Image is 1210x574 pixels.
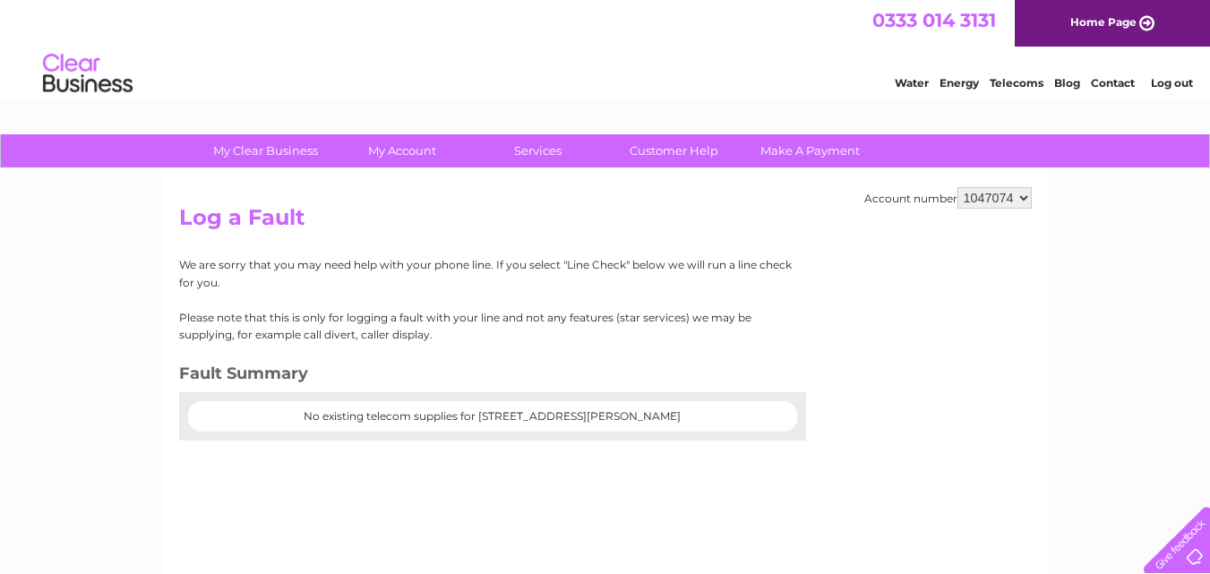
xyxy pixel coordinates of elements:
[600,134,748,167] a: Customer Help
[179,205,1032,239] h2: Log a Fault
[1054,76,1080,90] a: Blog
[179,361,793,392] h3: Fault Summary
[940,76,979,90] a: Energy
[179,309,793,343] p: Please note that this is only for logging a fault with your line and not any features (star servi...
[990,76,1043,90] a: Telecoms
[864,187,1032,209] div: Account number
[192,134,339,167] a: My Clear Business
[328,134,476,167] a: My Account
[179,256,793,290] p: We are sorry that you may need help with your phone line. If you select "Line Check" below we wil...
[1091,76,1135,90] a: Contact
[464,134,612,167] a: Services
[895,76,929,90] a: Water
[872,9,996,31] a: 0333 014 3131
[206,410,779,423] center: No existing telecom supplies for [STREET_ADDRESS][PERSON_NAME]
[736,134,884,167] a: Make A Payment
[183,10,1029,87] div: Clear Business is a trading name of Verastar Limited (registered in [GEOGRAPHIC_DATA] No. 3667643...
[42,47,133,101] img: logo.png
[1151,76,1193,90] a: Log out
